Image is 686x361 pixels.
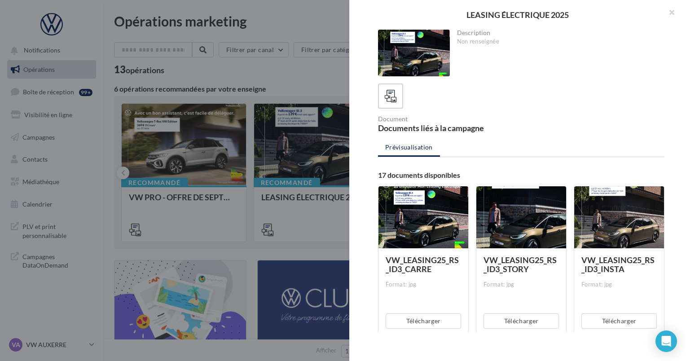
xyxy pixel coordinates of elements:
[484,281,559,289] div: Format: jpg
[364,11,672,19] div: LEASING ÉLECTRIQUE 2025
[484,313,559,329] button: Télécharger
[378,124,518,132] div: Documents liés à la campagne
[378,172,664,179] div: 17 documents disponibles
[581,255,655,274] span: VW_LEASING25_RS_ID3_INSTA
[386,313,461,329] button: Télécharger
[457,38,658,46] div: Non renseignée
[655,330,677,352] div: Open Intercom Messenger
[378,116,518,122] div: Document
[386,255,459,274] span: VW_LEASING25_RS_ID3_CARRE
[457,30,658,36] div: Description
[484,255,557,274] span: VW_LEASING25_RS_ID3_STORY
[581,281,657,289] div: Format: jpg
[581,313,657,329] button: Télécharger
[386,281,461,289] div: Format: jpg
